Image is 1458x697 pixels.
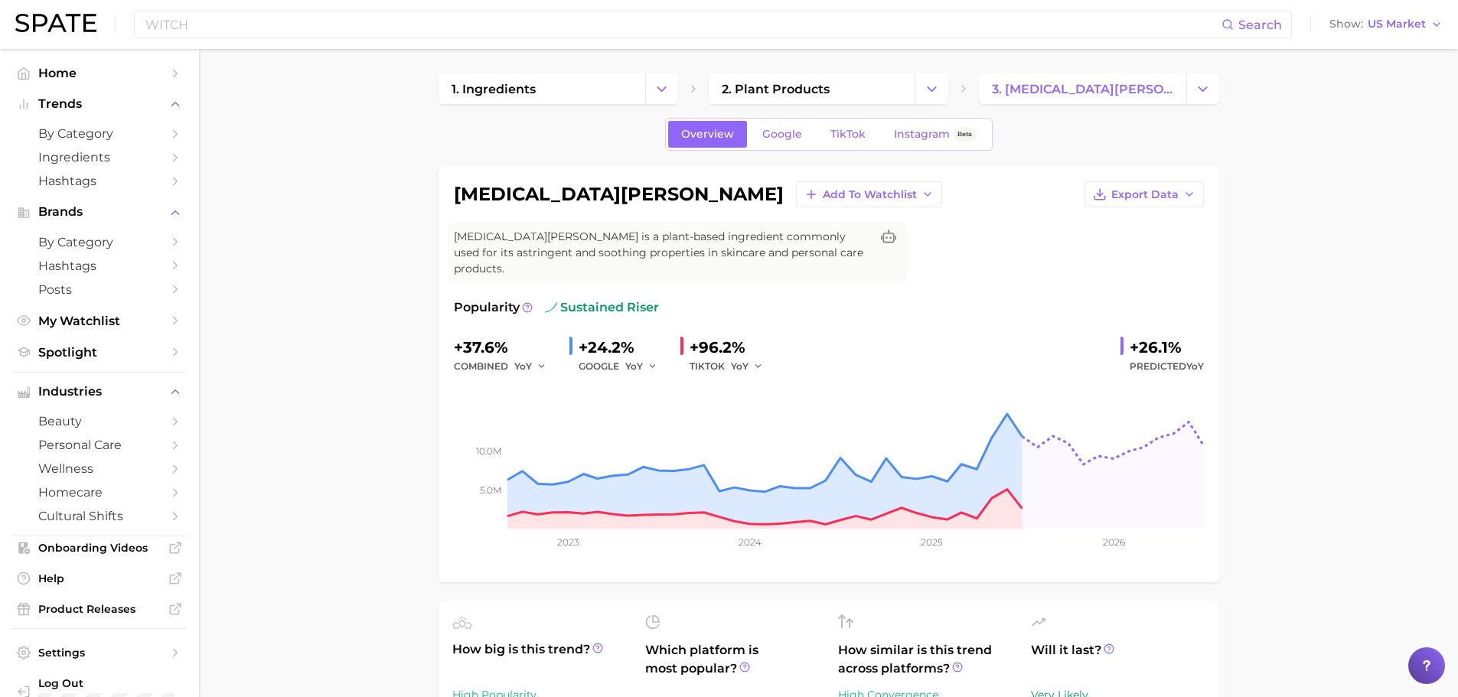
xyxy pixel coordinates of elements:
span: Popularity [454,298,520,317]
a: 1. ingredients [439,73,645,104]
a: Help [12,567,187,590]
span: Google [762,128,802,141]
span: Beta [957,128,972,141]
span: wellness [38,461,161,476]
a: Product Releases [12,598,187,620]
a: wellness [12,457,187,480]
button: ShowUS Market [1326,15,1447,34]
span: Show [1329,20,1363,28]
span: by Category [38,126,161,141]
span: Settings [38,646,161,660]
span: personal care [38,438,161,452]
button: Change Category [645,73,678,104]
div: +96.2% [690,335,774,360]
button: Change Category [1186,73,1219,104]
button: YoY [514,357,547,376]
span: YoY [1186,360,1204,372]
span: Export Data [1111,188,1179,201]
a: Home [12,61,187,85]
div: GOOGLE [579,357,668,376]
span: Predicted [1130,357,1204,376]
a: Posts [12,278,187,301]
button: Brands [12,200,187,223]
span: Hashtags [38,259,161,273]
span: Ingredients [38,150,161,164]
span: Log Out [38,676,236,690]
button: Change Category [915,73,948,104]
span: Product Releases [38,602,161,616]
tspan: 2024 [738,536,761,548]
span: YoY [514,360,532,373]
span: 2. plant products [722,82,830,96]
span: Instagram [894,128,950,141]
div: +26.1% [1130,335,1204,360]
span: YoY [625,360,643,373]
span: sustained riser [545,298,659,317]
a: Overview [668,121,747,148]
button: Industries [12,380,187,403]
span: Help [38,572,161,585]
div: +24.2% [579,335,668,360]
div: TIKTOK [690,357,774,376]
span: Add to Watchlist [823,188,917,201]
a: Google [749,121,815,148]
a: My Watchlist [12,309,187,333]
button: Export Data [1085,181,1204,207]
span: homecare [38,485,161,500]
span: How similar is this trend across platforms? [838,641,1013,678]
span: beauty [38,414,161,428]
span: YoY [731,360,749,373]
span: Hashtags [38,174,161,188]
span: by Category [38,235,161,249]
tspan: 2023 [556,536,579,548]
a: 2. plant products [709,73,915,104]
a: TikTok [817,121,879,148]
button: YoY [625,357,658,376]
a: Ingredients [12,145,187,169]
span: Will it last? [1031,641,1205,678]
a: Spotlight [12,340,187,364]
h1: [MEDICAL_DATA][PERSON_NAME] [454,185,784,204]
span: Onboarding Videos [38,541,161,555]
a: by Category [12,122,187,145]
span: Which platform is most popular? [645,641,820,692]
span: [MEDICAL_DATA][PERSON_NAME] is a plant-based ingredient commonly used for its astringent and soot... [454,229,870,277]
a: personal care [12,433,187,457]
a: beauty [12,409,187,433]
a: 3. [MEDICAL_DATA][PERSON_NAME] [979,73,1186,104]
span: Overview [681,128,734,141]
tspan: 2026 [1102,536,1124,548]
span: Spotlight [38,345,161,360]
span: US Market [1368,20,1426,28]
a: by Category [12,230,187,254]
button: YoY [731,357,764,376]
span: Search [1238,18,1282,32]
div: +37.6% [454,335,557,360]
span: My Watchlist [38,314,161,328]
a: homecare [12,480,187,504]
img: SPATE [15,14,96,32]
span: Home [38,66,161,80]
span: How big is this trend? [452,640,627,678]
a: Hashtags [12,169,187,193]
input: Search here for a brand, industry, or ingredient [144,11,1222,37]
a: Settings [12,641,187,664]
span: Industries [38,385,161,399]
a: cultural shifts [12,504,187,528]
button: Add to Watchlist [796,181,942,207]
span: Trends [38,97,161,111]
a: InstagramBeta [881,121,990,148]
span: Posts [38,282,161,297]
span: cultural shifts [38,509,161,523]
img: sustained riser [545,301,557,314]
tspan: 2025 [921,536,943,548]
div: combined [454,357,557,376]
span: 3. [MEDICAL_DATA][PERSON_NAME] [992,82,1173,96]
a: Onboarding Videos [12,536,187,559]
span: 1. ingredients [452,82,536,96]
a: Hashtags [12,254,187,278]
span: Brands [38,205,161,219]
button: Trends [12,93,187,116]
span: TikTok [830,128,866,141]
